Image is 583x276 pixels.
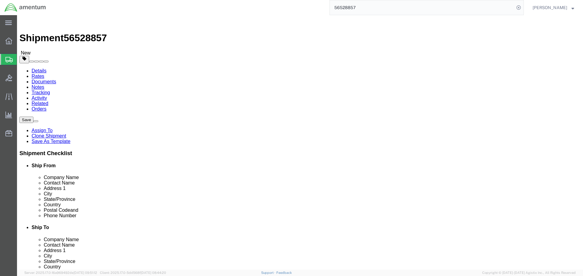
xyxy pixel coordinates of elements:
[482,270,576,275] span: Copyright © [DATE]-[DATE] Agistix Inc., All Rights Reserved
[24,271,97,274] span: Server: 2025.17.0-16a969492de
[532,4,574,11] button: [PERSON_NAME]
[330,0,514,15] input: Search for shipment number, reference number
[276,271,292,274] a: Feedback
[533,4,567,11] span: Steven Alcott
[4,3,46,12] img: logo
[141,271,166,274] span: [DATE] 08:44:20
[100,271,166,274] span: Client: 2025.17.0-5dd568f
[261,271,276,274] a: Support
[17,15,583,270] iframe: FS Legacy Container
[73,271,97,274] span: [DATE] 09:51:12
